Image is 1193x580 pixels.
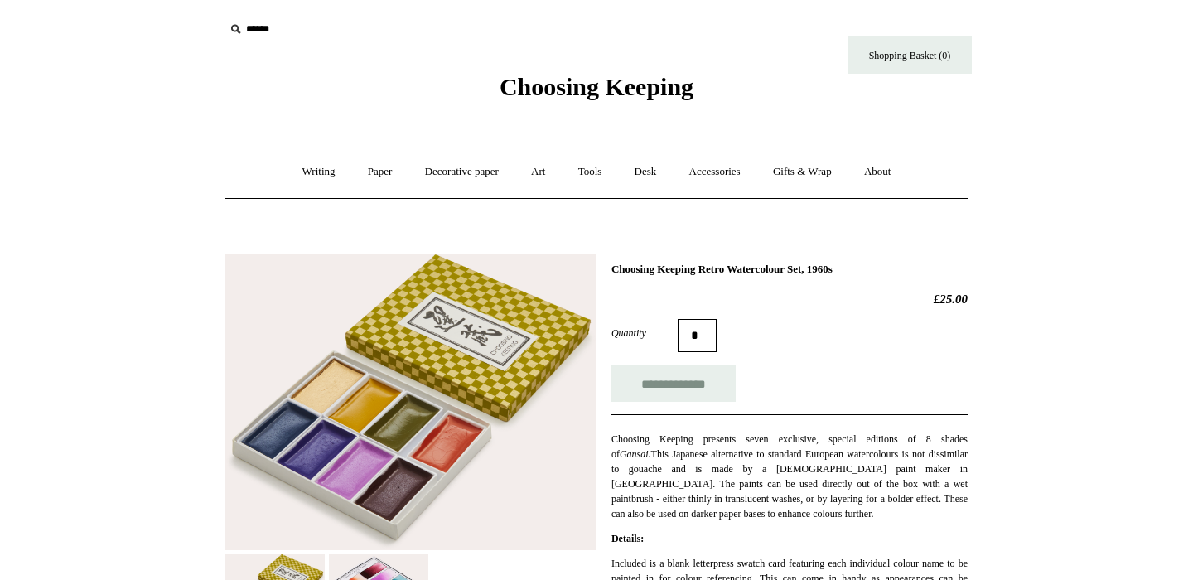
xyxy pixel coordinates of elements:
h1: Choosing Keeping Retro Watercolour Set, 1960s [611,263,968,276]
a: Choosing Keeping [500,86,693,98]
a: Art [516,150,560,194]
a: Shopping Basket (0) [848,36,972,74]
a: Paper [353,150,408,194]
a: Writing [287,150,350,194]
a: Accessories [674,150,756,194]
img: Choosing Keeping Retro Watercolour Set, 1960s [225,254,596,550]
em: Gansai. [620,448,651,460]
span: Choosing Keeping [500,73,693,100]
a: About [849,150,906,194]
strong: Details: [611,533,644,544]
h2: £25.00 [611,292,968,307]
a: Tools [563,150,617,194]
p: Choosing Keeping presents seven exclusive, special editions of 8 shades of This Japanese alternat... [611,432,968,521]
a: Gifts & Wrap [758,150,847,194]
label: Quantity [611,326,678,341]
a: Desk [620,150,672,194]
a: Decorative paper [410,150,514,194]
